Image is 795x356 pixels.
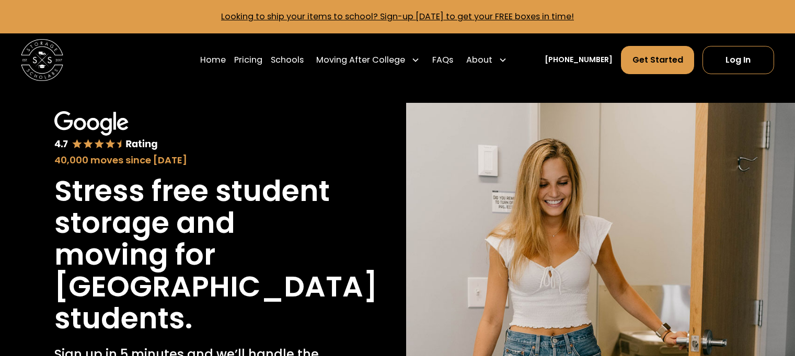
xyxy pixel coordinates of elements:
h1: students. [54,303,192,335]
a: Looking to ship your items to school? Sign-up [DATE] to get your FREE boxes in time! [221,10,574,22]
a: Pricing [234,45,262,75]
a: [PHONE_NUMBER] [545,54,613,65]
a: Schools [271,45,304,75]
div: About [466,54,492,66]
h1: [GEOGRAPHIC_DATA] [54,271,377,303]
a: Home [200,45,226,75]
a: FAQs [432,45,453,75]
div: Moving After College [316,54,405,66]
img: Google 4.7 star rating [54,111,157,151]
div: 40,000 moves since [DATE] [54,153,335,167]
h1: Stress free student storage and moving for [54,175,335,271]
a: Get Started [621,46,694,74]
img: Storage Scholars main logo [21,39,63,81]
a: Log In [702,46,774,74]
